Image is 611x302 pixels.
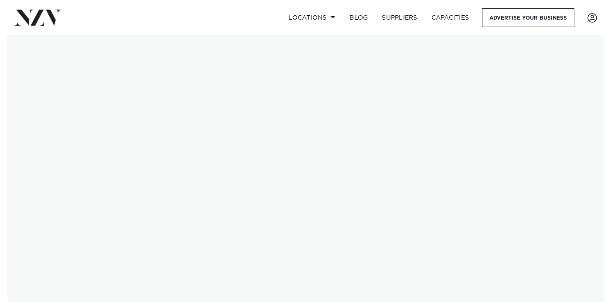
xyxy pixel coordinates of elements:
[343,8,375,27] a: BLOG
[482,8,574,27] a: Advertise your business
[14,10,61,25] img: nzv-logo.png
[282,8,343,27] a: Locations
[424,8,476,27] a: Capacities
[375,8,424,27] a: SUPPLIERS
